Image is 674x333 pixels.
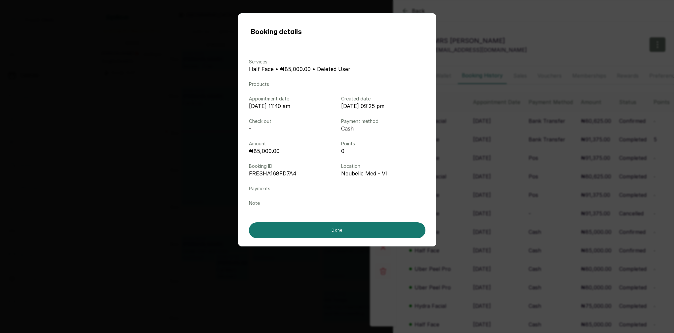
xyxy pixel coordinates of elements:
[249,125,333,132] p: -
[249,102,333,110] p: [DATE] 11:40 am
[341,147,425,155] p: 0
[249,81,425,88] p: Products
[249,163,333,169] p: Booking ID
[249,140,333,147] p: Amount
[249,147,333,155] p: ₦85,000.00
[341,118,425,125] p: Payment method
[249,58,425,65] p: Services
[341,163,425,169] p: Location
[249,118,333,125] p: Check out
[249,222,425,238] button: Done
[341,95,425,102] p: Created date
[249,169,333,177] p: FRESHA168FD7A4
[249,65,425,73] p: Half Face • ₦85,000.00 • Deleted User
[341,125,425,132] p: Cash
[341,102,425,110] p: [DATE] 09:25 pm
[249,185,425,192] p: Payments
[249,200,425,206] p: Note
[341,169,425,177] p: Neubelle Med - VI
[250,27,301,37] h1: Booking details
[341,140,425,147] p: Points
[249,95,333,102] p: Appointment date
